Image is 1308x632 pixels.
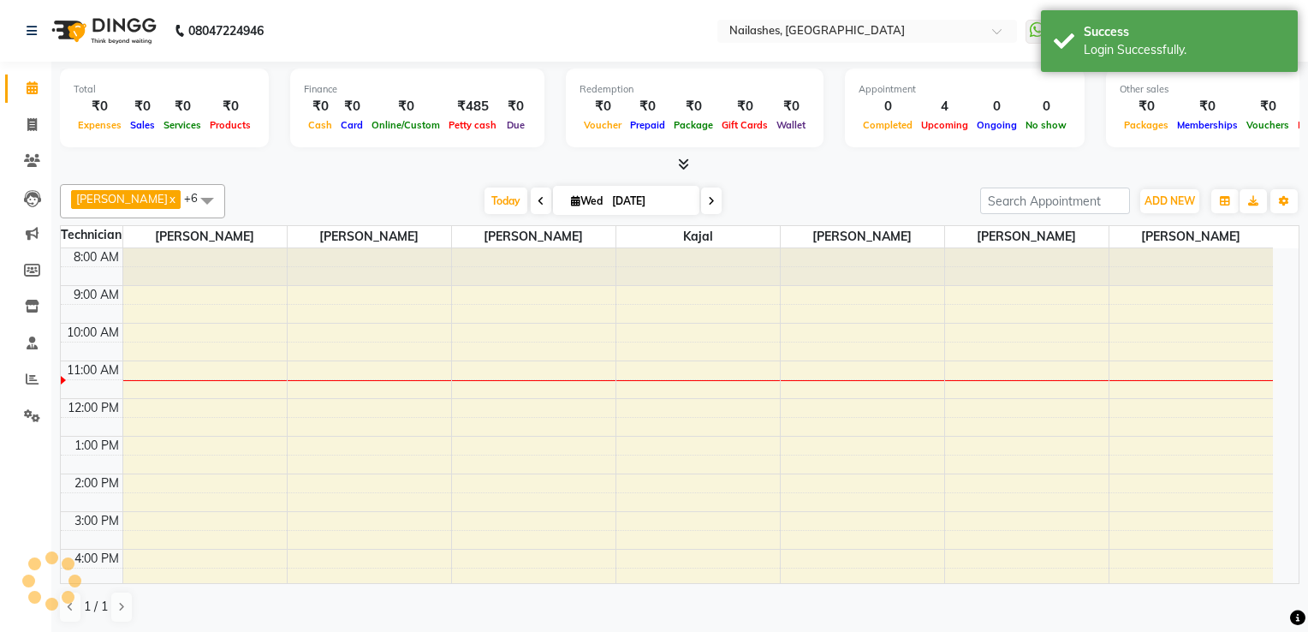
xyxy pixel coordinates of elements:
[859,82,1071,97] div: Appointment
[1120,119,1173,131] span: Packages
[567,194,607,207] span: Wed
[367,119,444,131] span: Online/Custom
[304,82,531,97] div: Finance
[1242,97,1293,116] div: ₹0
[71,437,122,455] div: 1:00 PM
[159,97,205,116] div: ₹0
[444,97,501,116] div: ₹485
[63,361,122,379] div: 11:00 AM
[336,119,367,131] span: Card
[1173,119,1242,131] span: Memberships
[188,7,264,55] b: 08047224946
[781,226,944,247] span: [PERSON_NAME]
[123,226,287,247] span: [PERSON_NAME]
[126,97,159,116] div: ₹0
[502,119,529,131] span: Due
[74,82,255,97] div: Total
[70,248,122,266] div: 8:00 AM
[1021,119,1071,131] span: No show
[580,97,626,116] div: ₹0
[669,119,717,131] span: Package
[580,82,810,97] div: Redemption
[126,119,159,131] span: Sales
[288,226,451,247] span: [PERSON_NAME]
[1173,97,1242,116] div: ₹0
[304,97,336,116] div: ₹0
[367,97,444,116] div: ₹0
[1084,41,1285,59] div: Login Successfully.
[945,226,1109,247] span: [PERSON_NAME]
[980,188,1130,214] input: Search Appointment
[74,119,126,131] span: Expenses
[452,226,615,247] span: [PERSON_NAME]
[70,286,122,304] div: 9:00 AM
[74,97,126,116] div: ₹0
[669,97,717,116] div: ₹0
[71,512,122,530] div: 3:00 PM
[772,119,810,131] span: Wallet
[61,226,122,244] div: Technician
[159,119,205,131] span: Services
[772,97,810,116] div: ₹0
[205,119,255,131] span: Products
[1084,23,1285,41] div: Success
[917,119,972,131] span: Upcoming
[717,119,772,131] span: Gift Cards
[76,192,168,206] span: [PERSON_NAME]
[1021,97,1071,116] div: 0
[168,192,175,206] a: x
[184,191,211,205] span: +6
[626,119,669,131] span: Prepaid
[917,97,972,116] div: 4
[1242,119,1293,131] span: Vouchers
[64,399,122,417] div: 12:00 PM
[580,119,626,131] span: Voucher
[1140,189,1199,213] button: ADD NEW
[1120,97,1173,116] div: ₹0
[63,324,122,342] div: 10:00 AM
[859,119,917,131] span: Completed
[626,97,669,116] div: ₹0
[44,7,161,55] img: logo
[304,119,336,131] span: Cash
[616,226,780,247] span: Kajal
[501,97,531,116] div: ₹0
[84,598,108,616] span: 1 / 1
[444,119,501,131] span: Petty cash
[972,97,1021,116] div: 0
[972,119,1021,131] span: Ongoing
[717,97,772,116] div: ₹0
[336,97,367,116] div: ₹0
[485,188,527,214] span: Today
[71,550,122,568] div: 4:00 PM
[1144,194,1195,207] span: ADD NEW
[1109,226,1274,247] span: [PERSON_NAME]
[607,188,693,214] input: 2025-09-03
[205,97,255,116] div: ₹0
[859,97,917,116] div: 0
[71,474,122,492] div: 2:00 PM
